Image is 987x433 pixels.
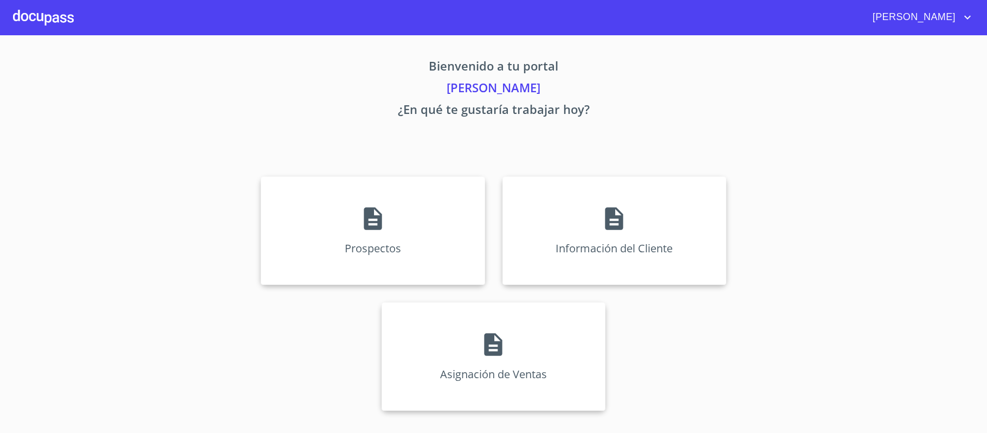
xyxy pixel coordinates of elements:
[345,241,401,256] p: Prospectos
[160,79,828,100] p: [PERSON_NAME]
[865,9,961,26] span: [PERSON_NAME]
[865,9,974,26] button: account of current user
[160,100,828,122] p: ¿En qué te gustaría trabajar hoy?
[440,367,547,381] p: Asignación de Ventas
[160,57,828,79] p: Bienvenido a tu portal
[556,241,673,256] p: Información del Cliente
